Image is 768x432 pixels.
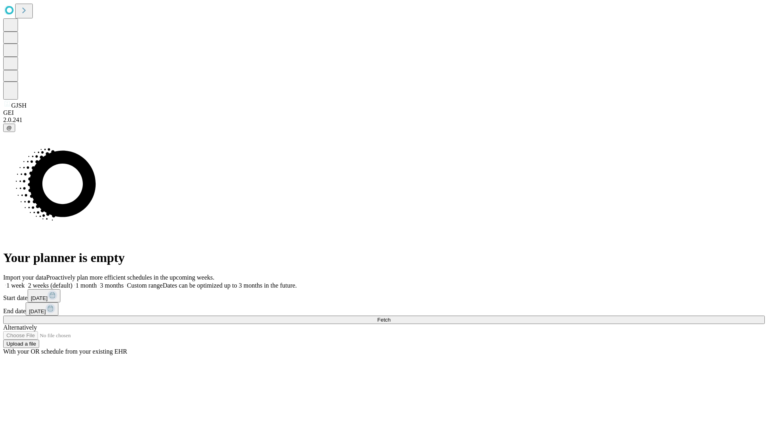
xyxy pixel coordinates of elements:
span: 3 months [100,282,124,289]
span: 1 week [6,282,25,289]
span: Fetch [377,317,390,323]
span: 2 weeks (default) [28,282,72,289]
span: Dates can be optimized up to 3 months in the future. [163,282,297,289]
span: With your OR schedule from your existing EHR [3,348,127,355]
button: [DATE] [28,289,60,302]
span: Import your data [3,274,46,281]
span: Alternatively [3,324,37,331]
div: Start date [3,289,765,302]
div: End date [3,302,765,316]
button: @ [3,124,15,132]
span: Proactively plan more efficient schedules in the upcoming weeks. [46,274,214,281]
span: [DATE] [31,295,48,301]
span: Custom range [127,282,162,289]
button: Upload a file [3,340,39,348]
span: GJSH [11,102,26,109]
button: [DATE] [26,302,58,316]
span: 1 month [76,282,97,289]
button: Fetch [3,316,765,324]
h1: Your planner is empty [3,250,765,265]
span: @ [6,125,12,131]
div: 2.0.241 [3,116,765,124]
div: GEI [3,109,765,116]
span: [DATE] [29,308,46,314]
